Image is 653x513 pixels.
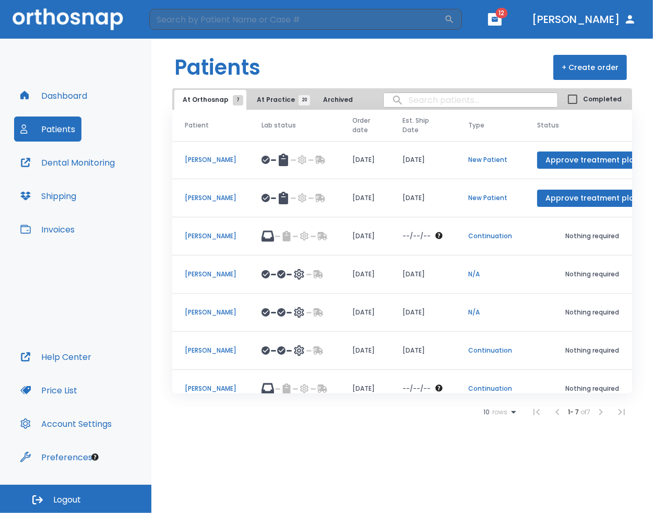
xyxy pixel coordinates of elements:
[340,332,390,370] td: [DATE]
[340,294,390,332] td: [DATE]
[468,155,512,165] p: New Patient
[528,10,640,29] button: [PERSON_NAME]
[537,270,647,279] p: Nothing required
[537,190,647,207] button: Approve treatment plan
[14,150,121,175] button: Dental Monitoring
[580,407,590,416] span: of 7
[537,308,647,317] p: Nothing required
[185,346,236,355] p: [PERSON_NAME]
[185,231,236,241] p: [PERSON_NAME]
[183,95,238,104] span: At Orthosnap
[468,384,512,393] p: Continuation
[390,141,456,179] td: [DATE]
[390,332,456,370] td: [DATE]
[483,409,490,416] span: 10
[468,346,512,355] p: Continuation
[13,8,123,30] img: Orthosnap
[496,8,508,18] span: 12
[14,116,81,142] button: Patients
[233,95,243,106] span: 7
[14,183,82,208] button: Shipping
[352,116,370,135] span: Order date
[468,308,512,317] p: N/A
[185,193,236,203] p: [PERSON_NAME]
[340,141,390,179] td: [DATE]
[340,370,390,408] td: [DATE]
[340,255,390,294] td: [DATE]
[568,407,580,416] span: 1 - 7
[185,384,236,393] p: [PERSON_NAME]
[390,255,456,294] td: [DATE]
[390,179,456,217] td: [DATE]
[14,83,93,108] button: Dashboard
[402,384,443,393] div: The date will be available after approving treatment plan
[299,95,310,106] span: 20
[402,231,431,241] p: --/--/--
[402,231,443,241] div: The date will be available after approving treatment plan
[384,90,557,110] input: search
[149,9,444,30] input: Search by Patient Name or Case #
[402,116,436,135] span: Est. Ship Date
[185,121,209,130] span: Patient
[262,121,296,130] span: Lab status
[90,452,100,462] div: Tooltip anchor
[14,445,99,470] button: Preferences
[537,121,559,130] span: Status
[340,217,390,255] td: [DATE]
[468,193,512,203] p: New Patient
[468,121,484,130] span: Type
[185,308,236,317] p: [PERSON_NAME]
[53,494,81,506] span: Logout
[14,411,118,436] button: Account Settings
[14,217,81,242] button: Invoices
[14,344,98,369] button: Help Center
[537,231,647,241] p: Nothing required
[323,95,362,104] span: Archived
[490,409,507,416] span: rows
[174,52,260,83] h1: Patients
[390,294,456,332] td: [DATE]
[402,384,431,393] p: --/--/--
[468,270,512,279] p: N/A
[185,270,236,279] p: [PERSON_NAME]
[185,155,236,165] p: [PERSON_NAME]
[583,95,622,104] span: Completed
[537,151,647,169] button: Approve treatment plan
[537,346,647,355] p: Nothing required
[257,95,304,104] span: At Practice
[174,90,354,110] div: tabs
[468,231,512,241] p: Continuation
[537,384,647,393] p: Nothing required
[14,378,84,403] button: Price List
[340,179,390,217] td: [DATE]
[553,55,627,80] button: + Create order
